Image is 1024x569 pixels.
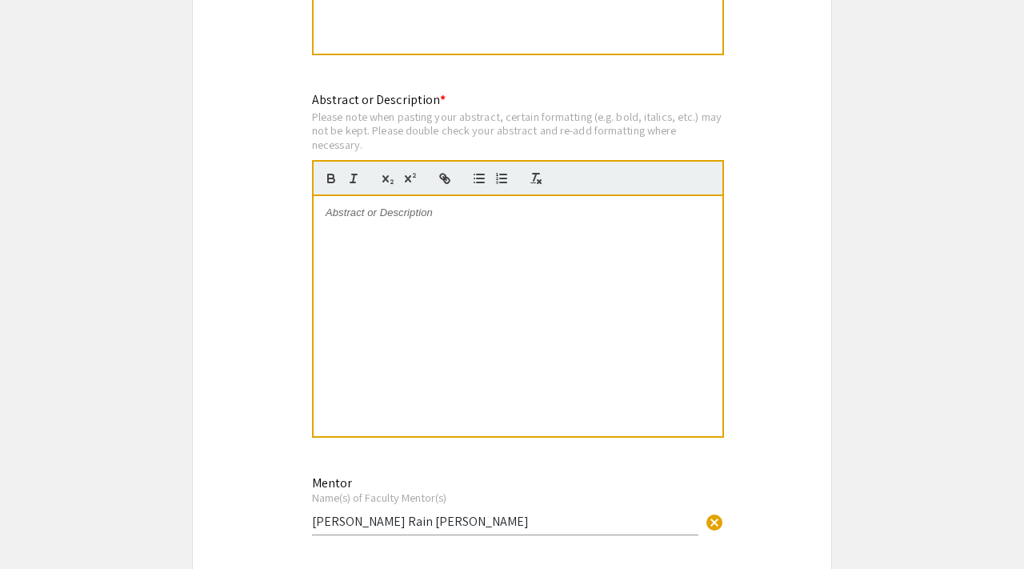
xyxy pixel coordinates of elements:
[312,110,724,152] div: Please note when pasting your abstract, certain formatting (e.g. bold, italics, etc.) may not be ...
[312,491,698,505] div: Name(s) of Faculty Mentor(s)
[698,505,730,537] button: Clear
[312,91,446,108] mat-label: Abstract or Description
[12,497,68,557] iframe: Chat
[705,513,724,532] span: cancel
[312,513,698,530] input: Type Here
[312,475,352,491] mat-label: Mentor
